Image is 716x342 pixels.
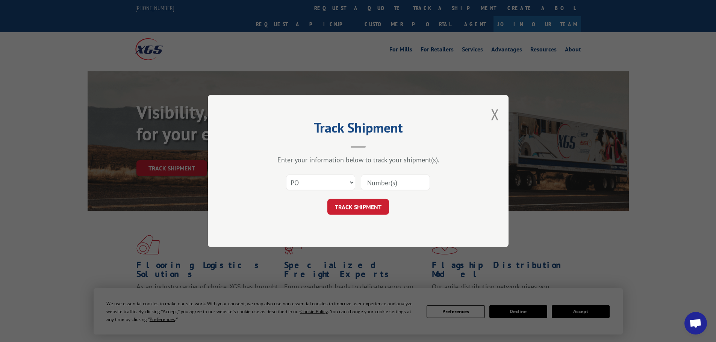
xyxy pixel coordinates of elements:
h2: Track Shipment [245,122,471,137]
button: TRACK SHIPMENT [327,199,389,215]
div: Open chat [684,312,707,334]
button: Close modal [491,104,499,124]
input: Number(s) [361,175,430,190]
div: Enter your information below to track your shipment(s). [245,155,471,164]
